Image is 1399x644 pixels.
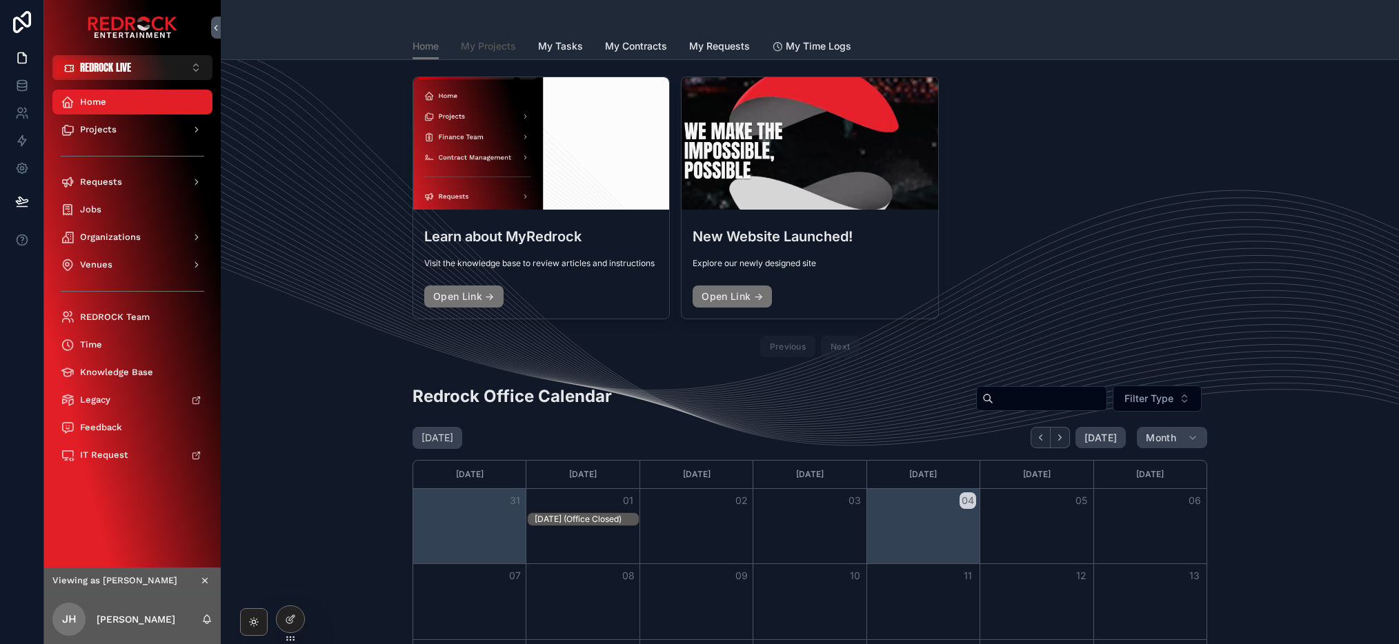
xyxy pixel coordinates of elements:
a: Time [52,332,212,357]
span: Time [80,339,102,350]
button: 08 [620,567,637,584]
span: Projects [80,124,117,135]
button: Month [1137,427,1207,449]
a: Jobs [52,197,212,222]
span: IT Request [80,450,128,461]
span: Explore our newly designed site [693,258,926,269]
button: 09 [733,567,750,584]
a: Knowledge Base [52,360,212,385]
a: Venues [52,252,212,277]
span: Visit the knowledge base to review articles and instructions [424,258,658,269]
a: Learn about MyRedrockVisit the knowledge base to review articles and instructionsOpen Link → [413,77,670,319]
a: My Tasks [538,34,583,61]
span: JH [62,611,77,627]
a: My Contracts [605,34,667,61]
span: My Time Logs [786,39,851,53]
div: Screenshot-2025-08-19-at-10.28.09-AM.png [682,77,937,210]
button: 11 [960,567,976,584]
div: [DATE] [869,461,978,488]
span: Jobs [80,204,101,215]
a: Open Link → [424,285,504,308]
span: Viewing as [PERSON_NAME] [52,575,177,586]
span: Legacy [80,394,110,405]
a: Projects [52,117,212,142]
div: Screenshot-2025-08-19-at-2.09.49-PM.png [413,77,669,210]
div: [DATE] [642,461,751,488]
div: [DATE] (Office Closed) [535,514,638,525]
p: [PERSON_NAME] [97,612,175,626]
span: Month [1146,432,1176,444]
button: 10 [846,567,863,584]
h3: Learn about MyRedrock [424,226,658,247]
button: 01 [620,492,637,509]
a: New Website Launched!Explore our newly designed siteOpen Link → [681,77,938,319]
button: Select Button [52,55,212,80]
span: Filter Type [1124,392,1173,405]
div: [DATE] [982,461,1091,488]
button: 04 [960,492,976,509]
button: Next [1051,427,1070,448]
button: 31 [506,492,523,509]
button: Select Button [1113,385,1202,412]
a: My Requests [689,34,750,61]
span: REDROCK LIVE [80,61,131,74]
a: REDROCK Team [52,305,212,330]
button: Back [1031,427,1051,448]
a: IT Request [52,443,212,467]
a: Legacy [52,388,212,412]
div: Labor Day (Office Closed) [535,513,638,525]
h3: New Website Launched! [693,226,926,247]
img: App logo [88,17,177,39]
span: Knowledge Base [80,367,153,378]
a: Home [52,90,212,114]
span: Requests [80,177,122,188]
button: 07 [506,567,523,584]
div: [DATE] [528,461,637,488]
div: [DATE] [1096,461,1204,488]
button: 12 [1073,567,1090,584]
div: [DATE] [755,461,864,488]
a: Feedback [52,415,212,440]
a: My Time Logs [772,34,851,61]
span: My Requests [689,39,750,53]
a: Open Link → [693,285,772,308]
h2: Redrock Office Calendar [413,385,612,407]
span: Venues [80,259,112,270]
span: Feedback [80,422,122,433]
span: My Contracts [605,39,667,53]
a: Requests [52,170,212,194]
span: REDROCK Team [80,312,150,323]
a: My Projects [461,34,516,61]
span: Organizations [80,232,141,243]
a: Organizations [52,225,212,250]
div: [DATE] [415,461,524,488]
span: [DATE] [1084,432,1117,444]
button: 02 [733,492,750,509]
span: My Projects [461,39,516,53]
button: 06 [1187,492,1203,509]
a: Home [413,34,439,60]
div: scrollable content [44,80,221,485]
button: [DATE] [1075,427,1126,449]
button: 13 [1187,567,1203,584]
button: 03 [846,492,863,509]
button: 05 [1073,492,1090,509]
h2: [DATE] [421,431,453,445]
span: My Tasks [538,39,583,53]
span: Home [80,97,106,108]
span: Home [413,39,439,53]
